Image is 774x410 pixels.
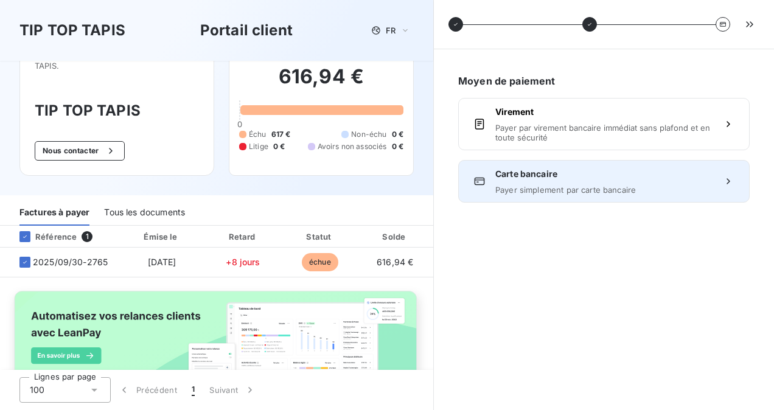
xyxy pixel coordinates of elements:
span: 100 [30,384,44,396]
span: 0 [237,119,242,129]
span: FR [386,26,396,35]
div: Retard [207,231,280,243]
div: Émise le [122,231,201,243]
span: Payer simplement par carte bancaire [495,185,713,195]
span: [DATE] [148,257,176,267]
span: Litige [249,141,268,152]
span: Carte bancaire [495,168,713,180]
span: 0 € [273,141,285,152]
div: Factures à payer [19,200,89,226]
span: 0 € [392,129,403,140]
span: 616,94 € [377,257,413,267]
span: Payer par virement bancaire immédiat sans plafond et en toute sécurité [495,123,713,142]
div: Statut [284,231,355,243]
span: Virement [495,106,713,118]
button: Nous contacter [35,141,125,161]
div: Référence [10,231,77,242]
h3: TIP TOP TAPIS [19,19,125,41]
span: 1 [82,231,92,242]
span: Avoirs non associés [318,141,387,152]
div: Tous les documents [104,200,185,226]
div: Solde [360,231,430,243]
button: Précédent [111,377,184,403]
button: 1 [184,377,202,403]
span: 0 € [392,141,403,152]
span: 1 [192,384,195,396]
span: Non-échu [351,129,386,140]
span: 2025/09/30-2765 [33,256,108,268]
button: Suivant [202,377,263,403]
span: Échu [249,129,267,140]
h3: Portail client [200,19,293,41]
h6: Moyen de paiement [458,74,750,88]
span: 617 € [271,129,291,140]
span: Bienvenue sur votre portail client TIP TOP TAPIS . [35,51,199,71]
span: +8 jours [226,257,260,267]
span: échue [302,253,338,271]
h3: TIP TOP TAPIS [35,100,199,122]
h2: 616,94 € [239,64,403,101]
